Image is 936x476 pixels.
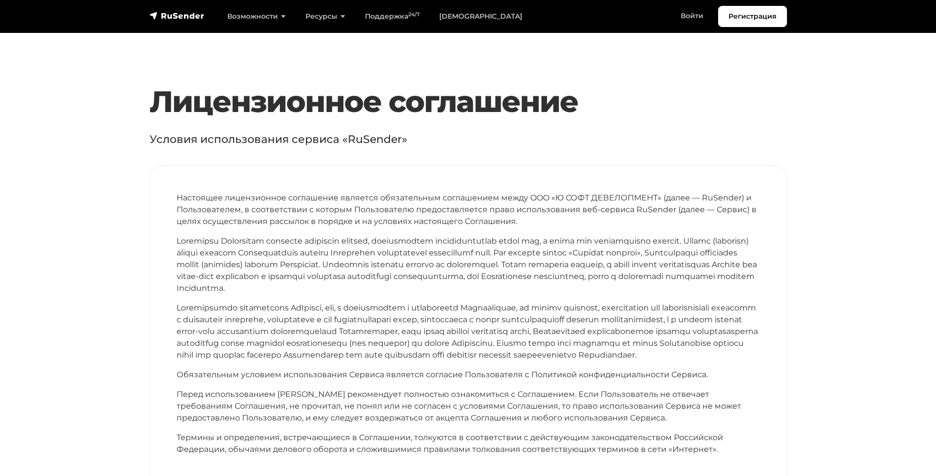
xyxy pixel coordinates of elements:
[150,131,787,147] p: Условия использования сервиса «RuSender»
[355,6,429,27] a: Поддержка24/7
[150,84,787,119] h1: Лицензионное соглашение
[429,6,532,27] a: [DEMOGRAPHIC_DATA]
[177,369,760,381] p: Обязательным условием использования Сервиса является согласие Пользователя с Политикой конфиденци...
[177,302,760,361] p: Loremipsumdo sitametcons AdIpisci, eli, s doeiusmodtem i utlaboreetd Magnaaliquae, ad minimv quis...
[296,6,355,27] a: Ресурсы
[177,235,760,294] p: Loremipsu Dolorsitam consecte adipiscin elitsed, doeiusmodtem incididuntutlab etdol mag, a enima ...
[177,389,760,424] p: Перед использованием [PERSON_NAME] рекомендует полностью ознакомиться с Соглашением. Если Пользов...
[177,192,760,227] p: Настоящее лицензионное соглашение является обязательным соглашением между OOO «Ю СОФТ ДЕВЕЛОПМЕНТ...
[408,11,420,18] sup: 24/7
[150,11,205,21] img: RuSender
[217,6,296,27] a: Возможности
[177,432,760,455] p: Термины и определения, встречающиеся в Соглашении, толкуются в соответствии с действующим законод...
[718,6,787,27] a: Регистрация
[671,6,713,26] a: Войти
